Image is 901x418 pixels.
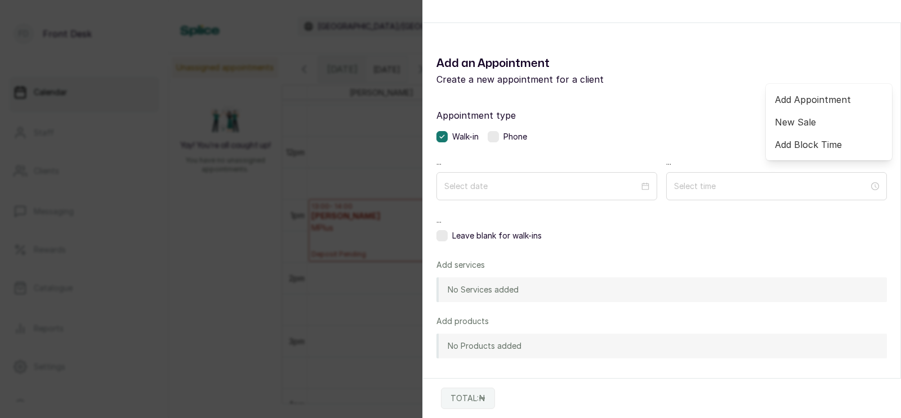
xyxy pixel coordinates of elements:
[436,109,887,122] label: Appointment type
[674,180,869,192] input: Select time
[436,316,489,327] p: Add products
[775,115,883,129] span: New Sale
[436,156,657,168] label: ...
[444,180,639,192] input: Select date
[452,230,542,241] span: Leave blank for walk-ins
[775,93,883,106] span: Add Appointment
[448,340,521,352] p: No Products added
[436,55,662,73] h1: Add an Appointment
[436,259,485,271] p: Add services
[452,131,479,142] span: Walk-in
[766,84,892,160] div: Add
[775,138,883,151] span: Add Block Time
[436,73,662,86] p: Create a new appointment for a client
[448,284,519,295] p: No Services added
[666,156,887,168] label: ...
[503,131,527,142] span: Phone
[436,214,887,226] label: ...
[450,393,485,404] p: TOTAL: ₦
